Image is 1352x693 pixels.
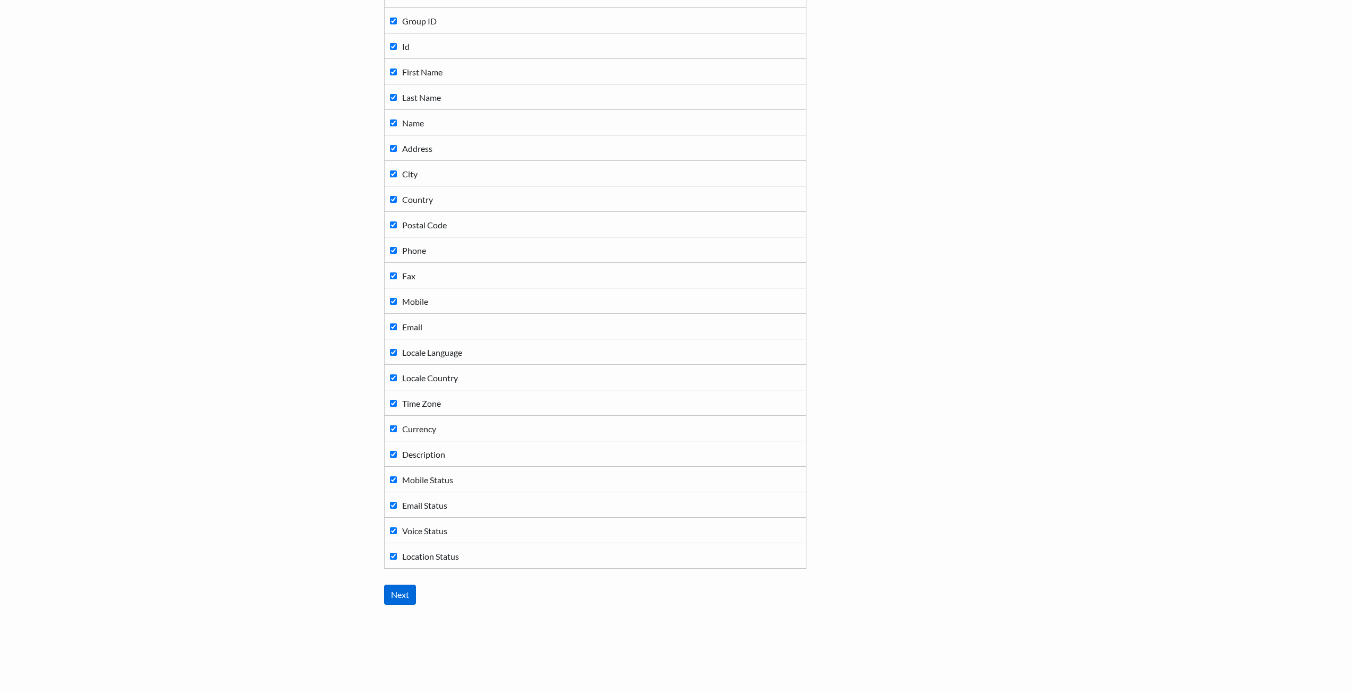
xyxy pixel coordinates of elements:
input: Group ID [390,18,397,24]
span: Address [402,143,432,153]
input: Mobile Status [390,476,397,483]
input: Locale Language [390,349,397,356]
span: Locale Language [402,347,462,357]
input: Voice Status [390,527,397,534]
input: Time Zone [390,400,397,407]
span: Currency [402,424,436,434]
input: Email [390,323,397,330]
input: Country [390,196,397,203]
input: City [390,170,397,177]
input: Location Status [390,553,397,560]
input: Postal Code [390,221,397,228]
span: Email Status [402,500,447,510]
span: Location Status [402,551,459,561]
span: First Name [402,67,443,77]
input: Id [390,43,397,50]
span: Postal Code [402,220,447,230]
span: Mobile [402,296,428,306]
span: Mobile Status [402,475,453,485]
input: Locale Country [390,374,397,381]
span: City [402,169,418,179]
span: Description [402,449,445,459]
span: Locale Country [402,373,458,383]
input: First Name [390,69,397,75]
input: Last Name [390,94,397,101]
span: Country [402,194,433,204]
input: Currency [390,425,397,432]
input: Email Status [390,502,397,509]
input: Address [390,145,397,152]
input: Description [390,451,397,458]
span: Fax [402,271,415,281]
iframe: Drift Widget Chat Controller [1299,640,1339,680]
input: Mobile [390,298,397,305]
input: Name [390,119,397,126]
span: Group ID [402,16,437,26]
span: Id [402,41,410,52]
span: Voice Status [402,526,447,536]
span: Email [402,322,422,332]
span: Name [402,118,424,128]
input: Next [384,585,416,605]
span: Last Name [402,92,441,102]
span: Time Zone [402,398,441,408]
input: Fax [390,272,397,279]
input: Phone [390,247,397,254]
span: Phone [402,245,426,255]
